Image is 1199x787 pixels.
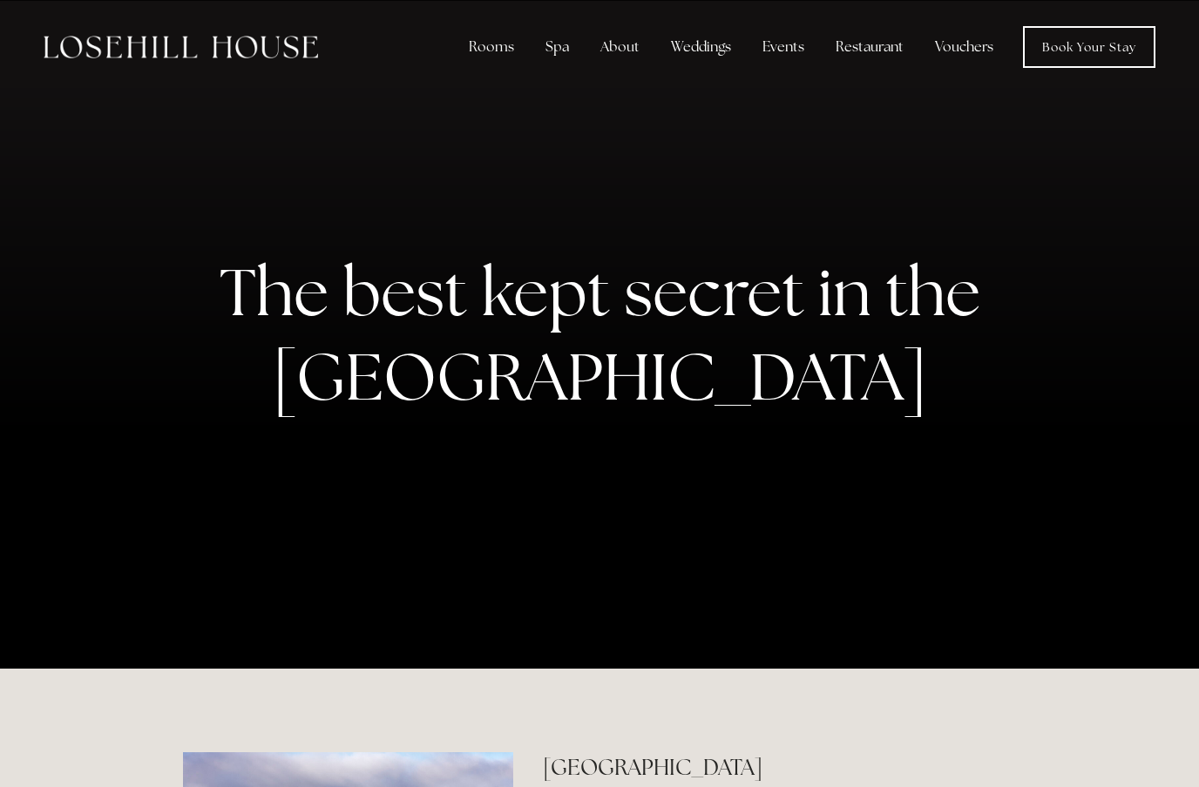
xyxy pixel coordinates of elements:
[822,30,918,64] div: Restaurant
[455,30,528,64] div: Rooms
[44,36,318,58] img: Losehill House
[921,30,1007,64] a: Vouchers
[543,752,1016,783] h2: [GEOGRAPHIC_DATA]
[657,30,745,64] div: Weddings
[220,249,994,420] strong: The best kept secret in the [GEOGRAPHIC_DATA]
[586,30,654,64] div: About
[1023,26,1155,68] a: Book Your Stay
[749,30,818,64] div: Events
[532,30,583,64] div: Spa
